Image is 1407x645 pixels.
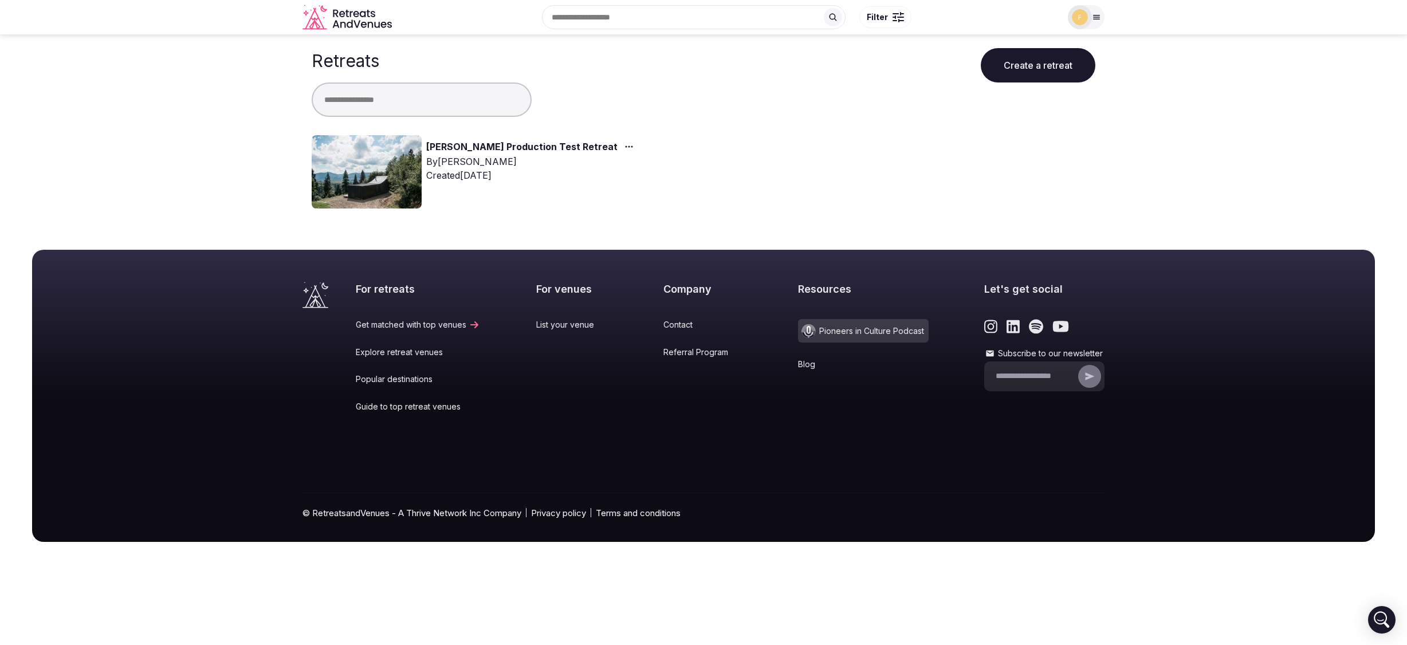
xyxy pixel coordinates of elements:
a: Referral Program [663,347,742,358]
label: Subscribe to our newsletter [984,348,1105,359]
a: Link to the retreats and venues LinkedIn page [1007,319,1020,334]
a: Terms and conditions [596,507,681,519]
a: [PERSON_NAME] Production Test Retreat [426,140,618,155]
img: fromsonmarkrl [1072,9,1088,25]
a: Link to the retreats and venues Instagram page [984,319,997,334]
a: Link to the retreats and venues Spotify page [1029,319,1043,334]
h2: Resources [798,282,929,296]
h2: For retreats [356,282,480,296]
div: © RetreatsandVenues - A Thrive Network Inc Company [302,493,1105,542]
a: Blog [798,359,929,370]
a: Guide to top retreat venues [356,401,480,412]
a: List your venue [536,319,608,331]
h2: For venues [536,282,608,296]
button: Filter [859,6,911,28]
h2: Let's get social [984,282,1105,296]
svg: Retreats and Venues company logo [302,5,394,30]
img: Top retreat image for the retreat: Corey's Production Test Retreat [312,135,422,209]
div: By [PERSON_NAME] [426,155,638,168]
h2: Company [663,282,742,296]
div: Created [DATE] [426,168,638,182]
span: Filter [867,11,888,23]
a: Link to the retreats and venues Youtube page [1052,319,1069,334]
a: Popular destinations [356,373,480,385]
h1: Retreats [312,50,379,71]
button: Create a retreat [981,48,1095,82]
a: Pioneers in Culture Podcast [798,319,929,343]
a: Contact [663,319,742,331]
div: Open Intercom Messenger [1368,606,1396,634]
a: Privacy policy [531,507,586,519]
a: Visit the homepage [302,282,328,308]
a: Get matched with top venues [356,319,480,331]
a: Explore retreat venues [356,347,480,358]
a: Visit the homepage [302,5,394,30]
